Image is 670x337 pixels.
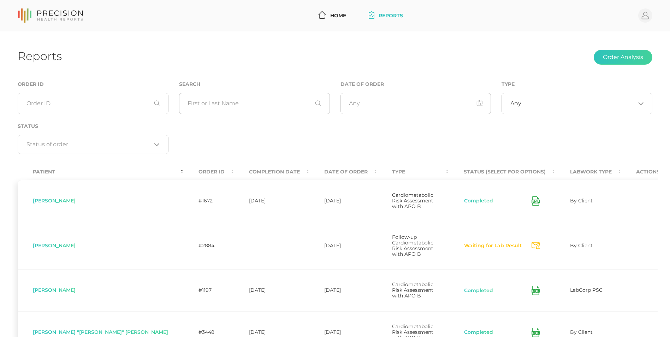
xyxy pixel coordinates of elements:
span: LabCorp PSC [570,287,603,293]
td: [DATE] [309,222,377,270]
td: [DATE] [309,180,377,222]
span: Any [510,100,521,107]
span: [PERSON_NAME] [33,242,76,249]
span: [PERSON_NAME] [33,287,76,293]
svg: Send Notification [532,242,540,249]
button: Waiting for Lab Result [464,242,522,249]
label: Status [18,123,38,129]
input: Order ID [18,93,168,114]
th: Date Of Order : activate to sort column ascending [309,164,377,180]
span: By Client [570,329,593,335]
th: Labwork Type : activate to sort column ascending [555,164,621,180]
button: Completed [464,197,493,205]
td: #1197 [183,269,234,311]
span: Cardiometabolic Risk Assessment with APO B [392,192,433,209]
div: Search for option [502,93,652,114]
span: [PERSON_NAME] "[PERSON_NAME]" [PERSON_NAME] [33,329,168,335]
button: Completed [464,329,493,336]
span: Follow-up Cardiometabolic Risk Assessment with APO B [392,234,433,257]
td: [DATE] [234,269,309,311]
a: Reports [366,9,406,22]
label: Search [179,81,200,87]
th: Completion Date : activate to sort column ascending [234,164,309,180]
span: By Client [570,197,593,204]
label: Date of Order [340,81,384,87]
button: Completed [464,287,493,294]
td: #1672 [183,180,234,222]
td: [DATE] [309,269,377,311]
span: By Client [570,242,593,249]
span: [PERSON_NAME] [33,197,76,204]
a: Home [315,9,349,22]
th: Type : activate to sort column ascending [377,164,449,180]
th: Patient : activate to sort column descending [18,164,183,180]
h1: Reports [18,49,62,63]
input: First or Last Name [179,93,330,114]
label: Type [502,81,515,87]
input: Any [340,93,491,114]
label: Order ID [18,81,44,87]
td: [DATE] [234,180,309,222]
input: Search for option [26,141,152,148]
span: Cardiometabolic Risk Assessment with APO B [392,281,433,299]
th: Order ID : activate to sort column ascending [183,164,234,180]
td: #2884 [183,222,234,270]
th: Status (Select for Options) : activate to sort column ascending [449,164,555,180]
div: Search for option [18,135,168,154]
button: Order Analysis [594,50,652,65]
input: Search for option [521,100,635,107]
